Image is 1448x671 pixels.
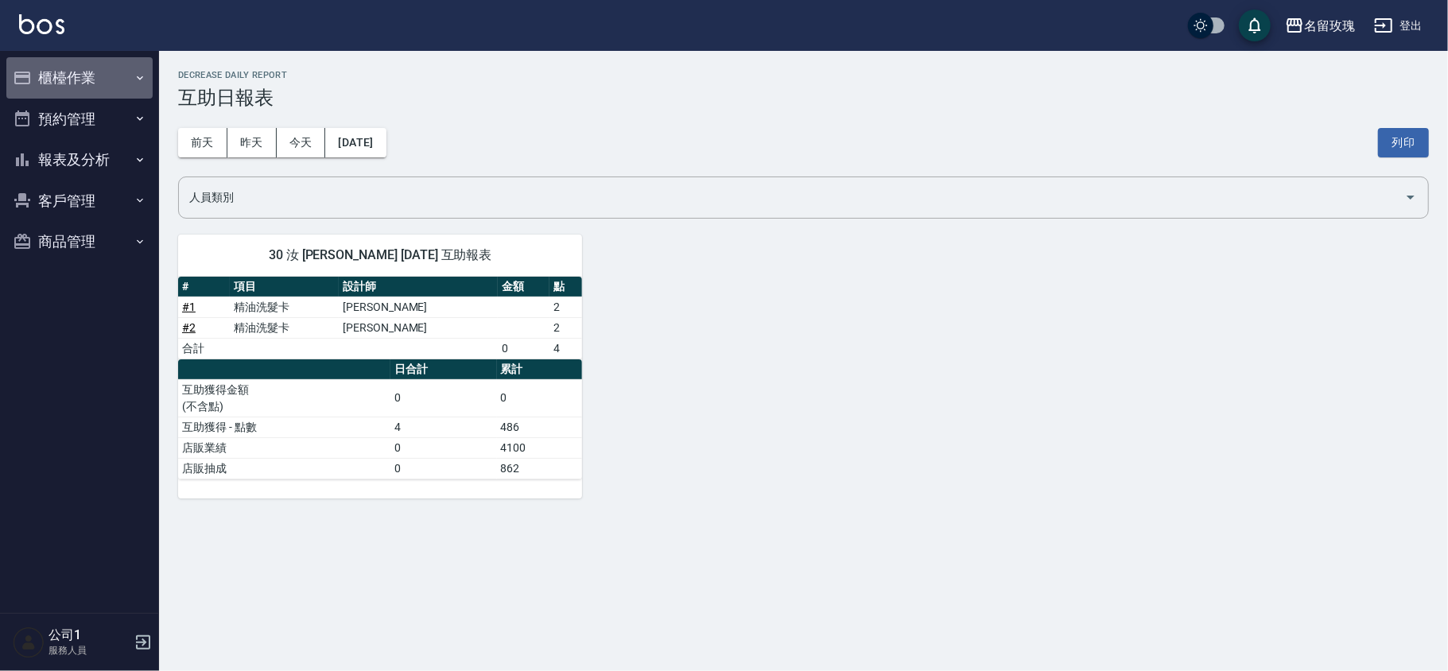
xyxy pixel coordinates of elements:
[497,379,583,417] td: 0
[6,139,153,180] button: 報表及分析
[1378,128,1429,157] button: 列印
[390,437,497,458] td: 0
[49,627,130,643] h5: 公司1
[178,437,390,458] td: 店販業績
[549,317,582,338] td: 2
[6,180,153,222] button: 客戶管理
[277,128,326,157] button: 今天
[497,437,583,458] td: 4100
[178,277,230,297] th: #
[178,128,227,157] button: 前天
[390,458,497,479] td: 0
[390,417,497,437] td: 4
[13,626,45,658] img: Person
[230,317,339,338] td: 精油洗髮卡
[1239,10,1271,41] button: save
[178,338,230,359] td: 合計
[549,297,582,317] td: 2
[178,458,390,479] td: 店販抽成
[227,128,277,157] button: 昨天
[230,277,339,297] th: 項目
[178,379,390,417] td: 互助獲得金額 (不含點)
[1368,11,1429,41] button: 登出
[497,417,583,437] td: 486
[49,643,130,657] p: 服務人員
[1398,184,1423,210] button: Open
[549,338,582,359] td: 4
[498,338,549,359] td: 0
[185,184,1398,211] input: 人員名稱
[339,277,498,297] th: 設計師
[549,277,582,297] th: 點
[19,14,64,34] img: Logo
[390,359,497,380] th: 日合計
[390,379,497,417] td: 0
[339,297,498,317] td: [PERSON_NAME]
[6,99,153,140] button: 預約管理
[325,128,386,157] button: [DATE]
[230,297,339,317] td: 精油洗髮卡
[6,57,153,99] button: 櫃檯作業
[6,221,153,262] button: 商品管理
[178,87,1429,109] h3: 互助日報表
[178,70,1429,80] h2: Decrease Daily Report
[197,247,563,263] span: 30 汝 [PERSON_NAME] [DATE] 互助報表
[178,417,390,437] td: 互助獲得 - 點數
[182,321,196,334] a: #2
[178,277,582,359] table: a dense table
[1304,16,1355,36] div: 名留玫瑰
[497,359,583,380] th: 累計
[498,277,549,297] th: 金額
[497,458,583,479] td: 862
[1279,10,1361,42] button: 名留玫瑰
[339,317,498,338] td: [PERSON_NAME]
[182,301,196,313] a: #1
[178,359,582,479] table: a dense table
